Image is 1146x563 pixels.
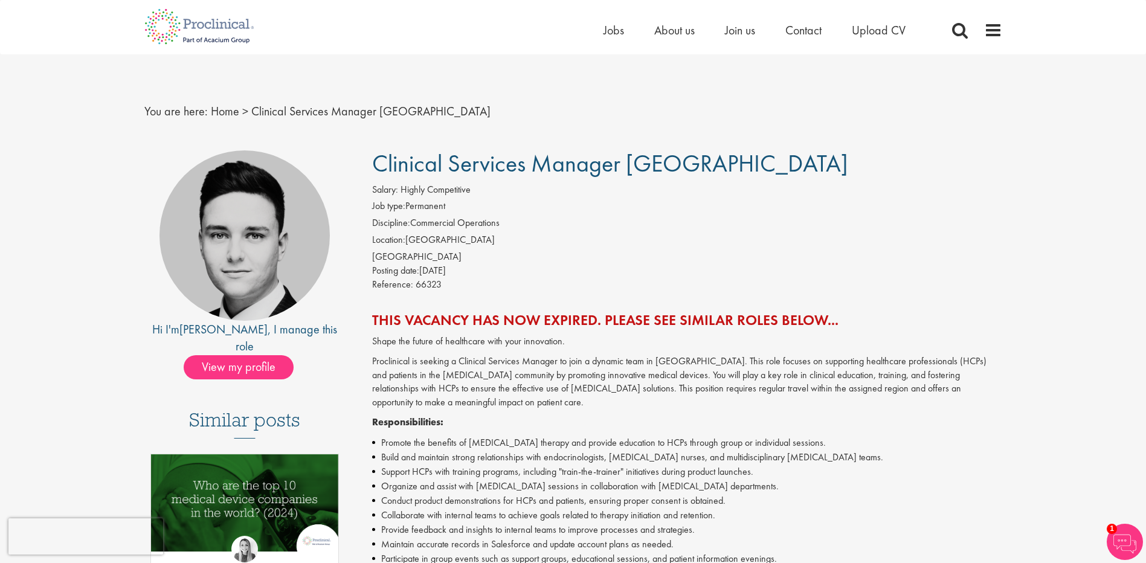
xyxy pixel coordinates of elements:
[8,518,163,555] iframe: reCAPTCHA
[159,150,330,321] img: imeage of recruiter Connor Lynes
[372,479,1002,494] li: Organize and assist with [MEDICAL_DATA] sessions in collaboration with [MEDICAL_DATA] departments.
[604,22,624,38] a: Jobs
[372,523,1002,537] li: Provide feedback and insights to internal teams to improve processes and strategies.
[372,465,1002,479] li: Support HCPs with training programs, including "train-the-trainer" initiatives during product lau...
[372,508,1002,523] li: Collaborate with internal teams to achieve goals related to therapy initiation and retention.
[372,450,1002,465] li: Build and maintain strong relationships with endocrinologists, [MEDICAL_DATA] nurses, and multidi...
[211,103,239,119] a: breadcrumb link
[372,216,1002,233] li: Commercial Operations
[1107,524,1143,560] img: Chatbot
[1107,524,1117,534] span: 1
[189,410,300,439] h3: Similar posts
[372,312,1002,328] h2: This vacancy has now expired. Please see similar roles below...
[372,199,1002,216] li: Permanent
[251,103,491,119] span: Clinical Services Manager [GEOGRAPHIC_DATA]
[372,537,1002,552] li: Maintain accurate records in Salesforce and update account plans as needed.
[144,103,208,119] span: You are here:
[372,436,1002,450] li: Promote the benefits of [MEDICAL_DATA] therapy and provide education to HCPs through group or ind...
[242,103,248,119] span: >
[372,183,398,197] label: Salary:
[372,264,1002,278] div: [DATE]
[372,250,1002,264] div: [GEOGRAPHIC_DATA]
[372,199,405,213] label: Job type:
[372,264,419,277] span: Posting date:
[184,355,294,379] span: View my profile
[372,416,443,428] strong: Responsibilities:
[144,321,346,355] div: Hi I'm , I manage this role
[231,536,258,562] img: Hannah Burke
[416,278,442,291] span: 66323
[372,335,1002,349] p: Shape the future of healthcare with your innovation.
[401,183,471,196] span: Highly Competitive
[852,22,906,38] a: Upload CV
[179,321,268,337] a: [PERSON_NAME]
[785,22,822,38] a: Contact
[372,278,413,292] label: Reference:
[372,355,1002,410] p: Proclinical is seeking a Clinical Services Manager to join a dynamic team in [GEOGRAPHIC_DATA]. T...
[151,454,339,552] img: Top 10 Medical Device Companies 2024
[184,358,306,373] a: View my profile
[372,233,405,247] label: Location:
[372,148,848,179] span: Clinical Services Manager [GEOGRAPHIC_DATA]
[372,216,410,230] label: Discipline:
[725,22,755,38] a: Join us
[151,454,339,561] a: Link to a post
[654,22,695,38] a: About us
[372,494,1002,508] li: Conduct product demonstrations for HCPs and patients, ensuring proper consent is obtained.
[372,233,1002,250] li: [GEOGRAPHIC_DATA]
